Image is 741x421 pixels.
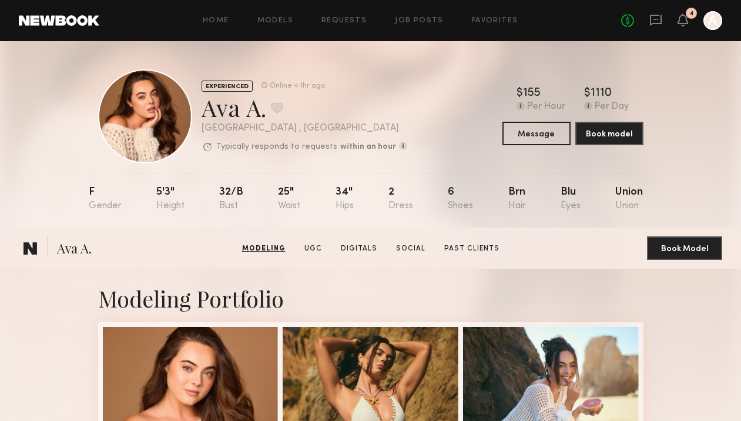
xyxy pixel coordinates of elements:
div: Ava A. [202,92,407,123]
div: 4 [689,11,694,17]
div: EXPERIENCED [202,81,253,92]
span: Ava A. [57,239,92,260]
a: Home [203,17,229,25]
div: 25" [278,187,300,211]
div: Brn [508,187,526,211]
div: $ [517,88,523,99]
div: Online < 1hr ago [270,82,325,90]
div: 6 [448,187,473,211]
p: Typically responds to requests [216,143,337,151]
a: Social [391,243,430,254]
div: Per Hour [527,102,565,112]
button: Book model [575,122,643,145]
div: 155 [523,88,541,99]
a: Favorites [472,17,518,25]
div: 32/b [219,187,243,211]
div: Modeling Portfolio [98,283,643,313]
a: Job Posts [395,17,444,25]
a: Requests [321,17,367,25]
div: Blu [561,187,581,211]
b: within an hour [340,143,396,151]
div: 1110 [591,88,612,99]
div: [GEOGRAPHIC_DATA] , [GEOGRAPHIC_DATA] [202,123,407,133]
div: $ [584,88,591,99]
button: Book Model [647,236,722,260]
a: Models [257,17,293,25]
a: UGC [300,243,327,254]
a: Digitals [336,243,382,254]
div: Per Day [595,102,629,112]
div: 34" [336,187,354,211]
a: Modeling [237,243,290,254]
button: Message [502,122,571,145]
div: 2 [388,187,413,211]
a: Past Clients [440,243,504,254]
div: Union [615,187,643,211]
a: A [703,11,722,30]
div: F [89,187,122,211]
div: 5'3" [156,187,185,211]
a: Book Model [647,243,722,253]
